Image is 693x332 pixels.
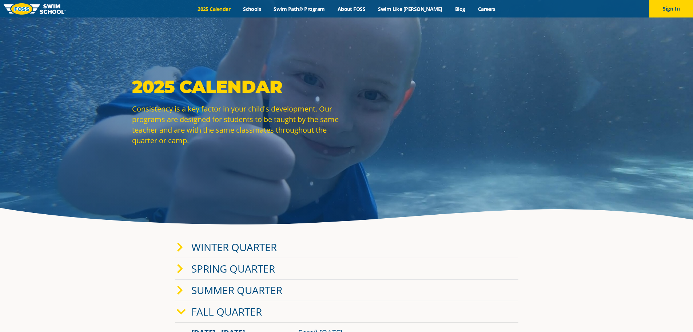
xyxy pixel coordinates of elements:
a: Swim Path® Program [267,5,331,12]
a: Swim Like [PERSON_NAME] [372,5,449,12]
a: Blog [449,5,471,12]
a: Spring Quarter [191,262,275,276]
a: Schools [237,5,267,12]
a: Fall Quarter [191,305,262,319]
a: About FOSS [331,5,372,12]
a: Summer Quarter [191,283,282,297]
strong: 2025 Calendar [132,76,282,97]
div: TOP [14,308,23,320]
a: Careers [471,5,502,12]
img: FOSS Swim School Logo [4,3,66,15]
p: Consistency is a key factor in your child's development. Our programs are designed for students t... [132,103,343,146]
a: 2025 Calendar [191,5,237,12]
a: Winter Quarter [191,240,277,254]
